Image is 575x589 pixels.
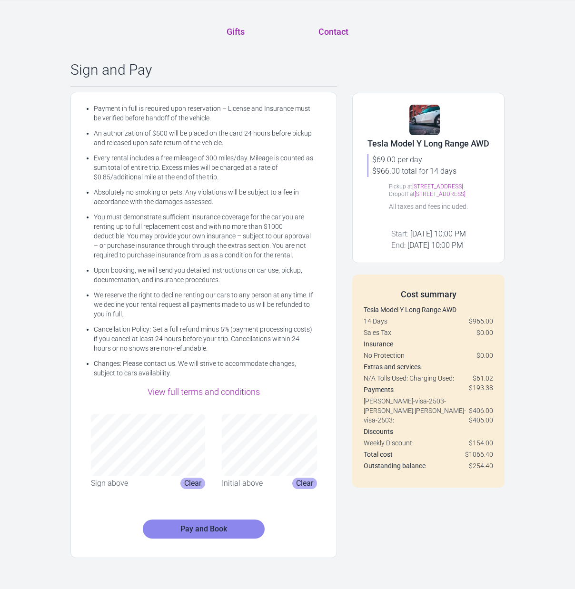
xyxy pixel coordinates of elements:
strong: Payments [364,386,394,393]
a: Contact [318,25,348,39]
div: No Protection [364,351,493,360]
div: Sales Tax [364,328,493,337]
span: $406.00 [469,415,493,425]
span: Charging Used: [409,374,454,382]
a: View full terms and conditions [148,387,260,397]
span: $154.00 [469,438,493,448]
span: Tolls Used: [377,374,409,382]
div: Cost summary [364,288,493,301]
li: Every rental includes a free mileage of 300 miles/day. Mileage is counted as sum total of entire ... [94,153,314,182]
div: $1066.40 [465,450,493,459]
li: Absolutely no smoking or pets. Any violations will be subject to a fee in accordance with the dam... [94,187,314,206]
span: Start: [391,229,408,238]
span: $193.38 [469,383,493,393]
div: Tesla Model Y Long Range AWD [367,137,489,150]
span: [DATE] 10:00 PM [410,229,466,238]
a: Gifts [227,25,245,39]
button: Clear [292,478,317,489]
div: Initial above [222,478,263,489]
strong: Discounts [364,428,393,435]
a: [STREET_ADDRESS] [412,183,463,190]
div: Sign above [91,478,128,489]
span: Dropoff at [389,191,415,197]
div: All taxes and fees included. [389,202,468,211]
span: $966.00 [469,316,493,326]
button: Pay and Book [143,520,265,539]
span: $0.00 [476,328,493,337]
li: An authorization of $500 will be placed on the card 24 hours before pickup and released upon safe... [94,128,314,147]
div: $254.40 [469,461,493,471]
span: End: [391,241,406,250]
div: $966.00 total for 14 days [372,166,489,177]
strong: Outstanding balance [364,462,426,470]
li: We reserve the right to decline renting our cars to any person at any time. If we decline your re... [94,290,314,319]
span: [DATE] 10:00 PM [407,241,463,250]
div: Sign and Pay [70,61,337,79]
span: $0.00 [476,351,493,360]
div: $69.00 per day [372,154,489,166]
strong: Tesla Model Y Long Range AWD [364,306,456,314]
div: Weekly Discount: [364,438,493,448]
span: $406.00 [469,406,493,415]
strong: Extras and services [364,363,421,371]
a: [STREET_ADDRESS] [415,191,466,197]
button: Clear [180,478,205,489]
strong: Total cost [364,451,393,458]
div: [PERSON_NAME]-visa-2503-[PERSON_NAME]: [PERSON_NAME]-visa-2503: [364,396,493,425]
li: Cancellation Policy: Get a full refund minus 5% (payment processing costs) if you cancel at least... [94,324,314,353]
div: N/A [364,373,493,383]
img: 168.jpg [409,105,440,135]
li: You must demonstrate sufficient insurance coverage for the car you are renting up to full replace... [94,212,314,260]
span: Pickup at [389,183,412,190]
span: $61.02 [473,373,493,383]
li: Upon booking, we will send you detailed instructions on car use, pickup, documentation, and insur... [94,265,314,285]
li: Changes: Please contact us. We will strive to accommodate changes, subject to cars availability. [94,359,314,378]
li: Payment in full is required upon reservation – License and Insurance must be verified before hand... [94,104,314,123]
strong: Insurance [364,340,393,348]
div: 14 Days [364,316,493,326]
